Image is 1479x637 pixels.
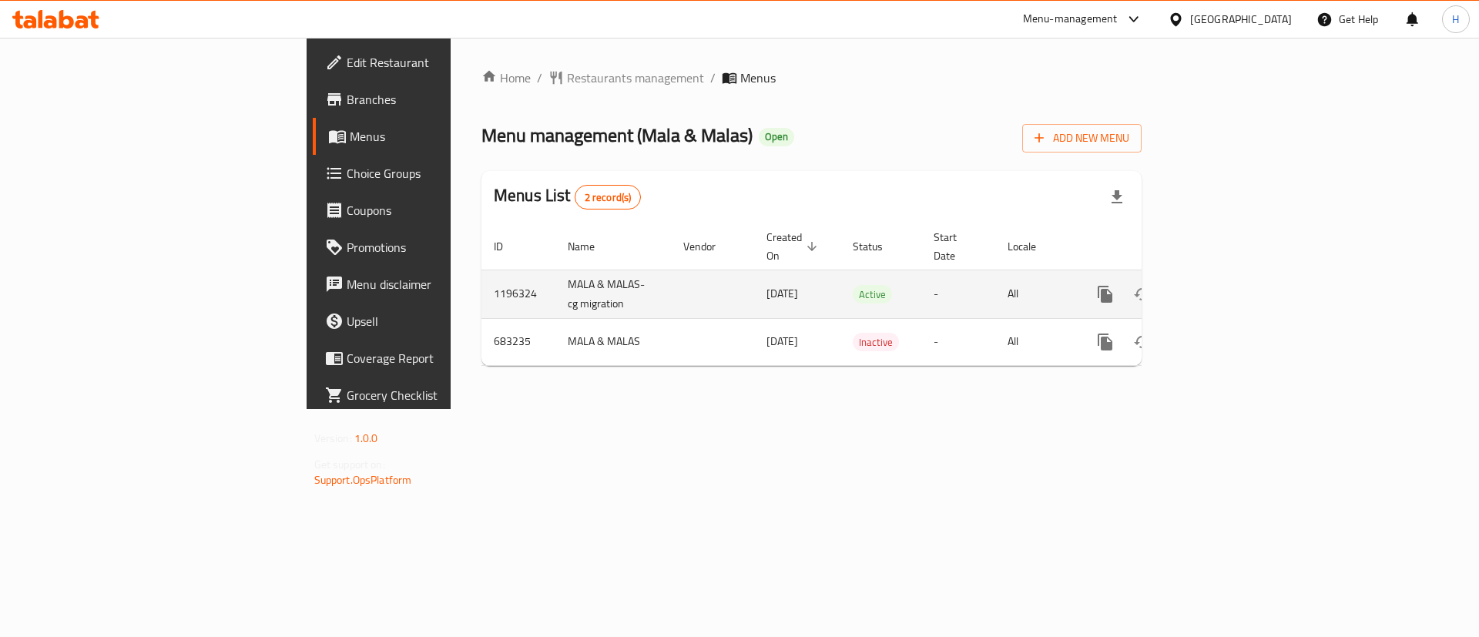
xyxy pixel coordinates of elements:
span: Upsell [347,312,542,330]
span: Inactive [853,334,899,351]
td: All [995,270,1075,318]
span: [DATE] [766,283,798,303]
span: Open [759,130,794,143]
button: more [1087,324,1124,360]
a: Edit Restaurant [313,44,554,81]
a: Promotions [313,229,554,266]
a: Menu disclaimer [313,266,554,303]
td: - [921,270,995,318]
span: Choice Groups [347,164,542,183]
li: / [710,69,716,87]
div: Active [853,285,892,303]
span: H [1452,11,1459,28]
span: Promotions [347,238,542,256]
span: Name [568,237,615,256]
a: Coverage Report [313,340,554,377]
span: Grocery Checklist [347,386,542,404]
a: Menus [313,118,554,155]
span: Locale [1008,237,1056,256]
td: MALA & MALAS-cg migration [555,270,671,318]
button: Add New Menu [1022,124,1142,153]
div: Menu-management [1023,10,1118,28]
span: ID [494,237,523,256]
a: Coupons [313,192,554,229]
a: Upsell [313,303,554,340]
span: Coupons [347,201,542,220]
span: Version: [314,428,352,448]
span: Branches [347,90,542,109]
div: Open [759,128,794,146]
span: 2 record(s) [575,190,641,205]
span: Restaurants management [567,69,704,87]
table: enhanced table [481,223,1247,366]
a: Support.OpsPlatform [314,470,412,490]
span: Menus [350,127,542,146]
button: Change Status [1124,324,1161,360]
a: Grocery Checklist [313,377,554,414]
a: Choice Groups [313,155,554,192]
span: 1.0.0 [354,428,378,448]
span: Coverage Report [347,349,542,367]
span: Edit Restaurant [347,53,542,72]
td: MALA & MALAS [555,318,671,365]
td: All [995,318,1075,365]
nav: breadcrumb [481,69,1142,87]
div: Total records count [575,185,642,210]
span: Start Date [934,228,977,265]
td: - [921,318,995,365]
div: Export file [1098,179,1135,216]
a: Branches [313,81,554,118]
th: Actions [1075,223,1247,270]
span: Status [853,237,903,256]
div: [GEOGRAPHIC_DATA] [1190,11,1292,28]
button: more [1087,276,1124,313]
span: Menus [740,69,776,87]
span: Vendor [683,237,736,256]
span: Active [853,286,892,303]
span: Menu disclaimer [347,275,542,293]
a: Restaurants management [548,69,704,87]
span: Add New Menu [1035,129,1129,148]
span: Created On [766,228,822,265]
span: Get support on: [314,454,385,474]
h2: Menus List [494,184,641,210]
span: [DATE] [766,331,798,351]
span: Menu management ( Mala & Malas ) [481,118,753,153]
